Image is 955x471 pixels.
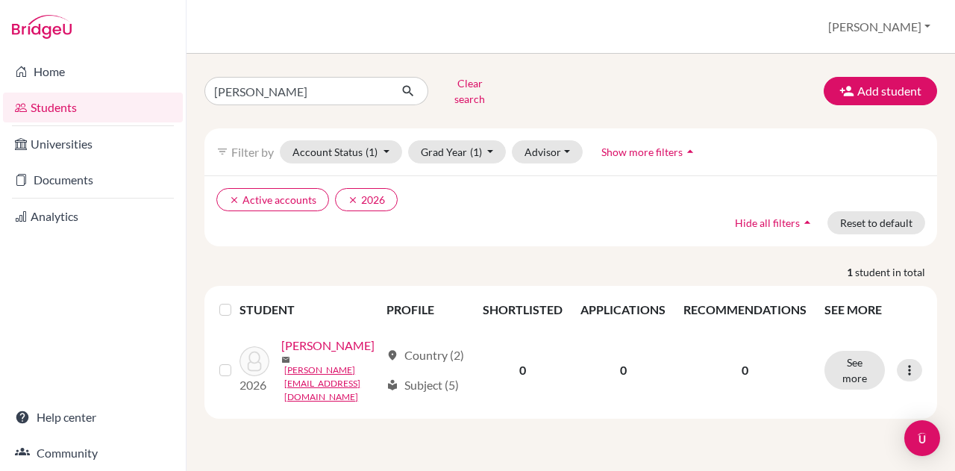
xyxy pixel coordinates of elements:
[284,364,380,404] a: [PERSON_NAME][EMAIL_ADDRESS][DOMAIN_NAME]
[855,264,937,280] span: student in total
[239,346,269,376] img: Spaas, Vera
[3,402,183,432] a: Help center
[280,140,402,163] button: Account Status(1)
[824,77,937,105] button: Add student
[281,355,290,364] span: mail
[3,202,183,231] a: Analytics
[378,292,474,328] th: PROFILE
[3,438,183,468] a: Community
[239,376,269,394] p: 2026
[821,13,937,41] button: [PERSON_NAME]
[601,146,683,158] span: Show more filters
[3,129,183,159] a: Universities
[474,328,572,413] td: 0
[572,328,674,413] td: 0
[239,292,378,328] th: STUDENT
[735,216,800,229] span: Hide all filters
[589,140,710,163] button: Show more filtersarrow_drop_up
[335,188,398,211] button: clear2026
[386,349,398,361] span: location_on
[3,57,183,87] a: Home
[366,146,378,158] span: (1)
[12,15,72,39] img: Bridge-U
[827,211,925,234] button: Reset to default
[386,346,464,364] div: Country (2)
[3,165,183,195] a: Documents
[674,292,815,328] th: RECOMMENDATIONS
[3,93,183,122] a: Students
[386,379,398,391] span: local_library
[204,77,389,105] input: Find student by name...
[348,195,358,205] i: clear
[572,292,674,328] th: APPLICATIONS
[512,140,583,163] button: Advisor
[683,144,698,159] i: arrow_drop_up
[408,140,507,163] button: Grad Year(1)
[428,72,511,110] button: Clear search
[800,215,815,230] i: arrow_drop_up
[216,188,329,211] button: clearActive accounts
[904,420,940,456] div: Open Intercom Messenger
[229,195,239,205] i: clear
[683,361,807,379] p: 0
[231,145,274,159] span: Filter by
[474,292,572,328] th: SHORTLISTED
[386,376,459,394] div: Subject (5)
[722,211,827,234] button: Hide all filtersarrow_drop_up
[824,351,885,390] button: See more
[847,264,855,280] strong: 1
[281,337,375,355] a: [PERSON_NAME]
[470,146,482,158] span: (1)
[815,292,931,328] th: SEE MORE
[216,146,228,157] i: filter_list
